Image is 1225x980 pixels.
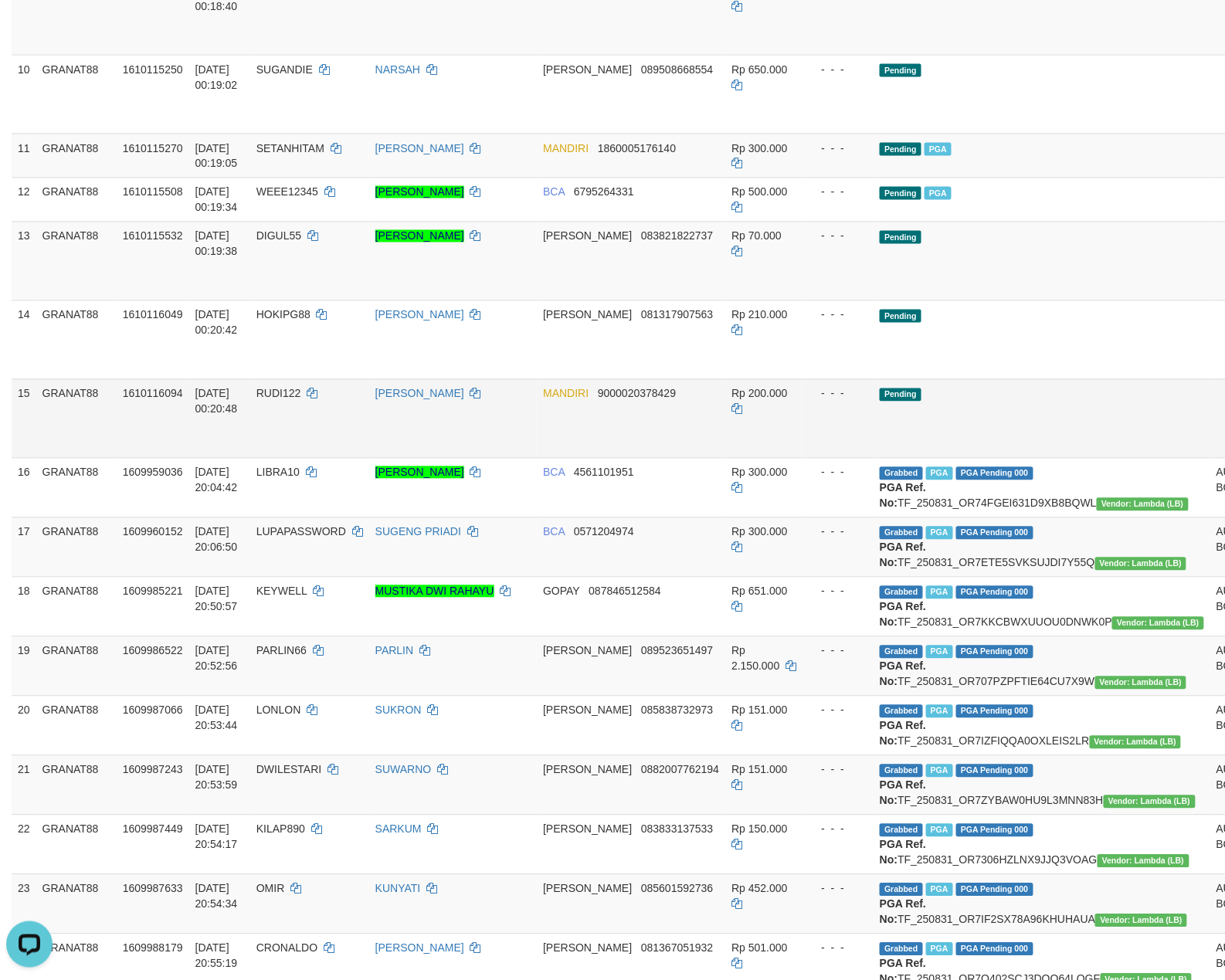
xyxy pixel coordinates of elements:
[731,764,787,776] span: Rp 151.000
[874,755,1210,815] td: TF_250831_OR7ZYBAW0HU9L3MNN83H
[256,466,300,479] span: LIBRA10
[1090,736,1182,749] span: Vendor URL: https://dashboard.q2checkout.com/secure
[641,645,713,657] span: Copy 089523651497 to clipboard
[543,388,589,400] span: MANDIRI
[256,823,305,836] span: KILAP890
[123,186,183,198] span: 1610115508
[543,883,632,895] span: [PERSON_NAME]
[598,388,676,400] span: Copy 9000020378429 to clipboard
[543,704,632,717] span: [PERSON_NAME]
[880,660,926,688] b: PGA Ref. No:
[956,824,1033,837] span: PGA Pending
[809,941,867,956] div: - - -
[926,586,953,599] span: Marked by bgnabdullah
[641,942,713,955] span: Copy 081367051932 to clipboard
[256,704,301,717] span: LONLON
[543,823,632,836] span: [PERSON_NAME]
[543,526,565,538] span: BCA
[731,230,782,242] span: Rp 70.000
[880,646,923,659] span: Grabbed
[926,527,953,540] span: Marked by bgndara
[880,231,921,244] span: Pending
[880,64,921,77] span: Pending
[809,524,867,540] div: - - -
[926,824,953,837] span: Marked by bgnabdullah
[956,646,1033,659] span: PGA Pending
[731,186,787,198] span: Rp 500.000
[256,942,317,955] span: CRONALDO
[256,526,346,538] span: LUPAPASSWORD
[880,898,926,926] b: PGA Ref. No:
[880,705,923,718] span: Grabbed
[574,466,634,479] span: Copy 4561101951 to clipboard
[809,141,867,156] div: - - -
[956,943,1033,956] span: PGA Pending
[36,755,117,815] td: GRANAT88
[641,63,713,76] span: Copy 089508668554 to clipboard
[543,230,632,242] span: [PERSON_NAME]
[195,63,238,91] span: [DATE] 00:19:02
[809,881,867,897] div: - - -
[574,186,634,198] span: Copy 6795264331 to clipboard
[809,62,867,77] div: - - -
[195,309,238,337] span: [DATE] 00:20:42
[36,55,117,134] td: GRANAT88
[36,222,117,300] td: GRANAT88
[6,6,53,53] button: Open LiveChat chat widget
[123,63,183,76] span: 1610115250
[543,942,632,955] span: [PERSON_NAME]
[874,636,1210,696] td: TF_250831_OR707PZPFTIE64CU7X9W
[195,645,238,673] span: [DATE] 20:52:56
[1112,617,1204,630] span: Vendor URL: https://dashboard.q2checkout.com/secure
[731,142,787,154] span: Rp 300.000
[880,943,923,956] span: Grabbed
[36,458,117,517] td: GRANAT88
[880,143,921,156] span: Pending
[731,466,787,479] span: Rp 300.000
[36,134,117,178] td: GRANAT88
[36,815,117,874] td: GRANAT88
[926,883,953,897] span: Marked by bgnabdullah
[375,942,464,955] a: [PERSON_NAME]
[880,187,921,200] span: Pending
[809,762,867,778] div: - - -
[809,465,867,480] div: - - -
[1098,855,1189,868] span: Vendor URL: https://dashboard.q2checkout.com/secure
[375,309,464,321] a: [PERSON_NAME]
[543,142,589,154] span: MANDIRI
[195,142,238,170] span: [DATE] 00:19:05
[195,230,238,258] span: [DATE] 00:19:38
[123,526,183,538] span: 1609960152
[12,636,36,696] td: 19
[543,309,632,321] span: [PERSON_NAME]
[880,467,923,480] span: Grabbed
[543,585,579,598] span: GOPAY
[123,585,183,598] span: 1609985221
[731,883,787,895] span: Rp 452.000
[926,467,953,480] span: Marked by bgndara
[12,696,36,755] td: 20
[256,142,324,154] span: SETANHITAM
[731,645,779,673] span: Rp 2.150.000
[12,755,36,815] td: 21
[256,63,313,76] span: SUGANDIE
[641,230,713,242] span: Copy 083821822737 to clipboard
[925,187,952,200] span: Marked by bgndara
[543,645,632,657] span: [PERSON_NAME]
[375,764,432,776] a: SUWARNO
[809,822,867,837] div: - - -
[880,779,926,807] b: PGA Ref. No:
[874,458,1210,517] td: TF_250831_OR74FGEI631D9XB8BQWL
[731,823,787,836] span: Rp 150.000
[874,874,1210,934] td: TF_250831_OR7IF2SX78A96KHUHAUA
[375,645,414,657] a: PARLIN
[731,388,787,400] span: Rp 200.000
[543,466,565,479] span: BCA
[12,55,36,134] td: 10
[123,764,183,776] span: 1609987243
[256,230,301,242] span: DIGUL55
[375,142,464,154] a: [PERSON_NAME]
[880,482,926,510] b: PGA Ref. No:
[12,134,36,178] td: 11
[123,142,183,154] span: 1610115270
